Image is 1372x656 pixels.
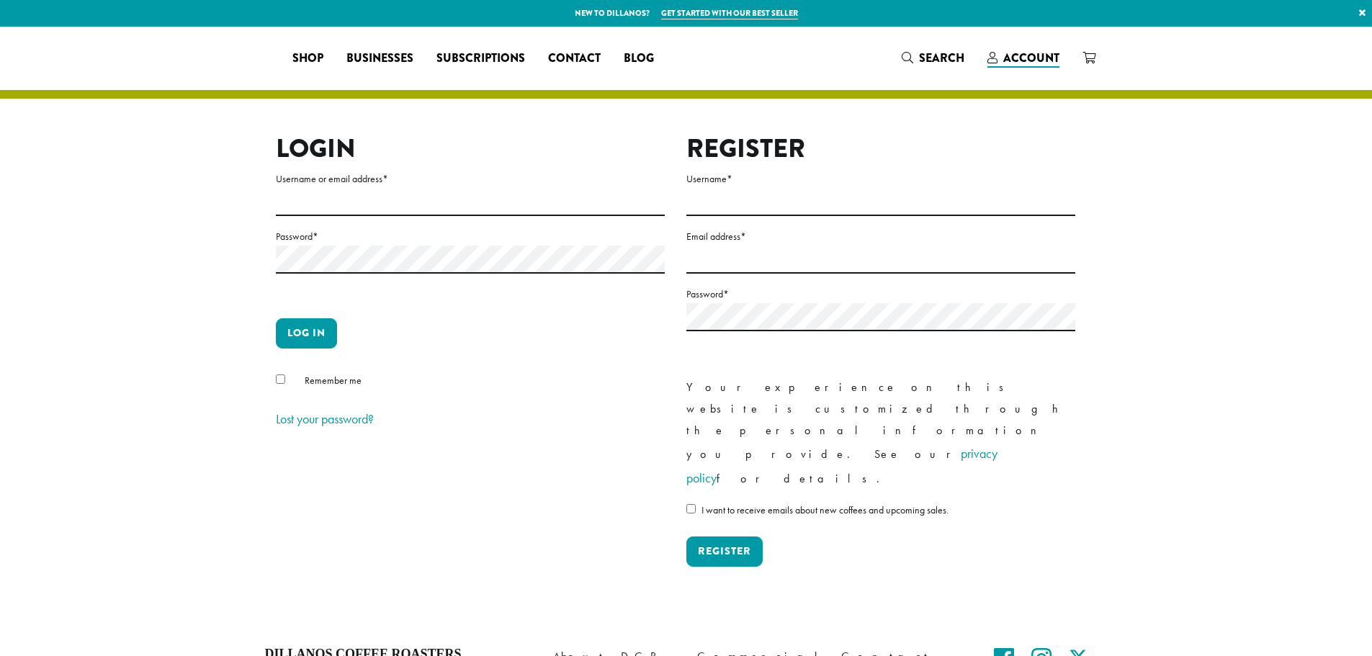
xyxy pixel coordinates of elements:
[686,133,1075,164] h2: Register
[548,50,601,68] span: Contact
[919,50,964,66] span: Search
[276,228,665,246] label: Password
[686,536,763,567] button: Register
[276,410,374,427] a: Lost your password?
[686,445,997,486] a: privacy policy
[686,377,1075,490] p: Your experience on this website is customized through the personal information you provide. See o...
[281,47,335,70] a: Shop
[686,228,1075,246] label: Email address
[686,170,1075,188] label: Username
[305,374,362,387] span: Remember me
[686,504,696,513] input: I want to receive emails about new coffees and upcoming sales.
[701,503,949,516] span: I want to receive emails about new coffees and upcoming sales.
[890,46,976,70] a: Search
[624,50,654,68] span: Blog
[686,285,1075,303] label: Password
[1003,50,1059,66] span: Account
[292,50,323,68] span: Shop
[276,133,665,164] h2: Login
[276,170,665,188] label: Username or email address
[346,50,413,68] span: Businesses
[436,50,525,68] span: Subscriptions
[276,318,337,349] button: Log in
[661,7,798,19] a: Get started with our best seller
